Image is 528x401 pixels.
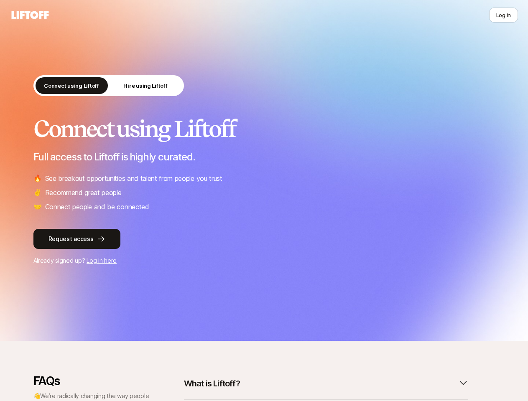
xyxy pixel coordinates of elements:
span: 🔥 [33,173,42,184]
p: Connect people and be connected [45,201,149,212]
p: See breakout opportunities and talent from people you trust [45,173,222,184]
button: Log in [489,8,518,23]
span: ✌️ [33,187,42,198]
a: Request access [33,229,495,249]
button: What is Liftoff? [184,374,468,393]
a: Log in here [87,257,117,264]
h2: Connect using Liftoff [33,116,495,141]
span: 🤝 [33,201,42,212]
p: Recommend great people [45,187,122,198]
p: Hire using Liftoff [123,81,167,90]
p: Already signed up? [33,256,495,266]
p: FAQs [33,374,150,388]
p: What is Liftoff? [184,378,240,389]
p: Connect using Liftoff [44,81,99,90]
p: Full access to Liftoff is highly curated. [33,151,495,163]
button: Request access [33,229,120,249]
